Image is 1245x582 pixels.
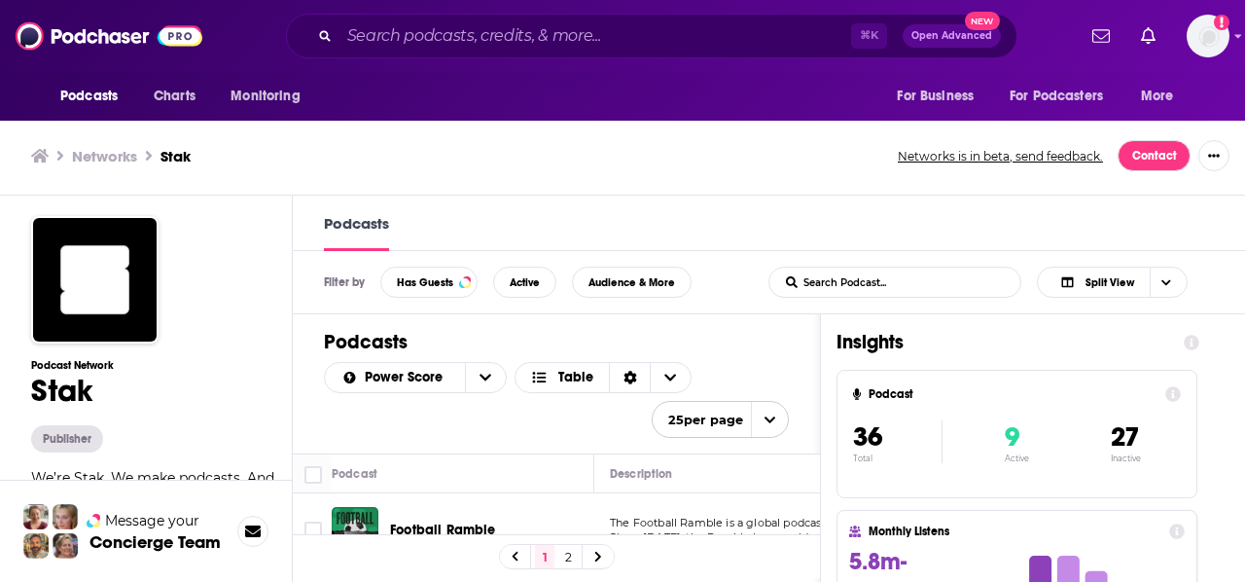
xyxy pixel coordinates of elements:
span: Monitoring [231,83,300,110]
button: Show profile menu [1187,15,1229,57]
button: open menu [325,371,465,384]
span: For Podcasters [1010,83,1103,110]
button: Has Guests [380,267,478,298]
h1: Podcasts [324,330,789,354]
button: open menu [883,78,998,115]
span: Football Ramble [390,522,496,538]
h3: Filter by [324,275,365,289]
a: Contact [1118,140,1191,171]
span: 36 [853,420,882,454]
a: Stak [160,147,191,165]
p: Active [1005,454,1029,463]
a: Podcasts [324,214,389,251]
img: Podchaser - Follow, Share and Rate Podcasts [16,18,202,55]
span: Podcasts [60,83,118,110]
span: More [1141,83,1174,110]
button: Audience & More [572,267,692,298]
div: Sort Direction [609,363,650,392]
button: open menu [997,78,1131,115]
h3: Concierge Team [89,532,221,552]
button: Networks is in beta, send feedback. [891,148,1110,164]
input: Search podcasts, credits, & more... [339,20,851,52]
span: Toggle select row [304,522,322,539]
img: Football Ramble [332,507,378,554]
span: Logged in as esmith_bg [1187,15,1229,57]
button: open menu [652,401,789,438]
span: New [965,12,1000,30]
img: Jules Profile [53,504,78,529]
p: Total [853,454,942,463]
span: Split View [1085,277,1134,288]
button: Choose View [515,362,693,393]
span: Open Advanced [911,31,992,41]
h1: Stak [31,372,274,410]
span: Message your [105,511,199,530]
img: Barbara Profile [53,533,78,559]
h1: Insights [836,330,1168,354]
span: Power Score [365,371,449,384]
span: Table [558,371,593,384]
span: Has Guests [397,277,453,288]
span: Charts [154,83,196,110]
button: Show More Button [1198,140,1229,171]
button: open menu [47,78,143,115]
button: open menu [217,78,325,115]
img: Jon Profile [23,533,49,559]
div: Podcast [332,462,377,486]
span: Active [510,277,540,288]
a: Football Ramble [390,521,496,540]
div: Search podcasts, credits, & more... [286,14,1017,58]
span: 25 per page [653,405,743,435]
span: 9 [1005,420,1019,454]
button: Active [493,267,556,298]
a: Charts [141,78,207,115]
span: Since [DATE], the Ramble has provided entertainme [610,530,893,544]
h4: Monthly Listens [869,525,1160,538]
img: User Profile [1187,15,1229,57]
span: 27 [1111,420,1139,454]
a: Networks [72,147,137,165]
h2: Choose List sort [324,362,507,393]
button: open menu [1127,78,1198,115]
button: Publisher [31,425,103,453]
div: Description [610,462,672,486]
h3: Podcast Network [31,359,274,372]
svg: Add a profile image [1214,15,1229,30]
img: Stak logo [31,216,159,344]
button: open menu [465,363,506,392]
span: For Business [897,83,974,110]
button: Choose View [1037,267,1188,298]
a: 1 [535,545,554,568]
a: Show notifications dropdown [1085,19,1118,53]
span: Audience & More [588,277,675,288]
p: Inactive [1111,454,1141,463]
span: ⌘ K [851,23,887,49]
h2: Choose View [1037,267,1214,298]
h4: Podcast [869,387,1157,401]
span: The Football Ramble is a global podcasting institution. [610,516,903,529]
button: Open AdvancedNew [903,24,1001,48]
img: Sydney Profile [23,504,49,529]
a: 2 [558,545,578,568]
a: Show notifications dropdown [1133,19,1163,53]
